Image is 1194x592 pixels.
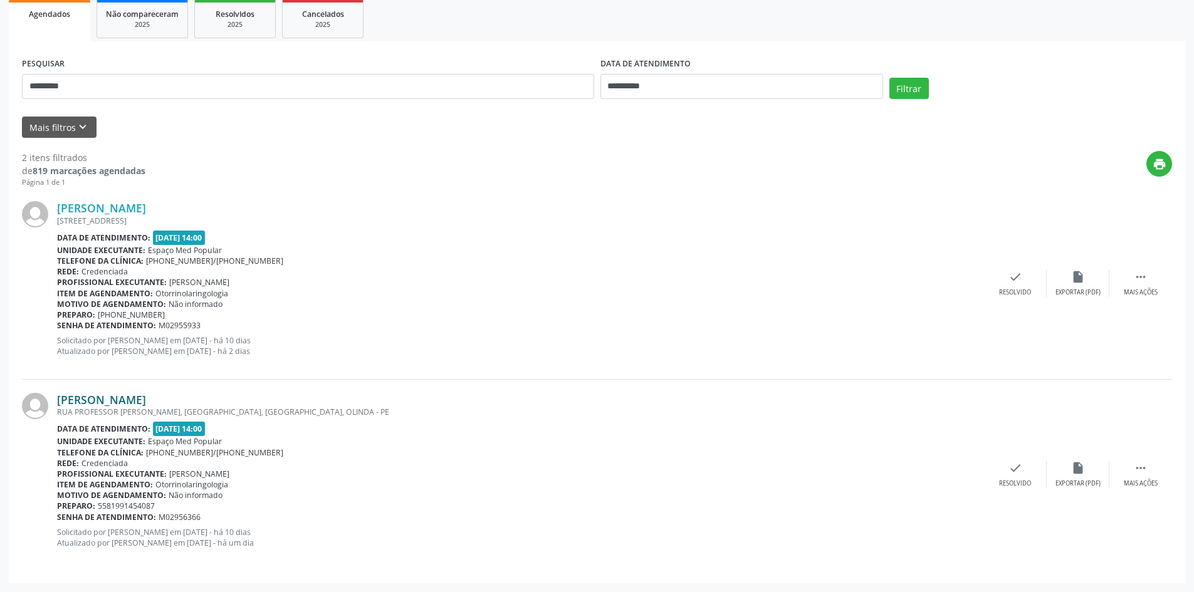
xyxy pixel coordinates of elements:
[1124,479,1158,488] div: Mais ações
[57,407,984,417] div: RUA PROFESSOR [PERSON_NAME], [GEOGRAPHIC_DATA], [GEOGRAPHIC_DATA], OLINDA - PE
[57,527,984,548] p: Solicitado por [PERSON_NAME] em [DATE] - há 10 dias Atualizado por [PERSON_NAME] em [DATE] - há u...
[1071,270,1085,284] i: insert_drive_file
[600,55,691,74] label: DATA DE ATENDIMENTO
[146,447,283,458] span: [PHONE_NUMBER]/[PHONE_NUMBER]
[57,393,146,407] a: [PERSON_NAME]
[57,447,144,458] b: Telefone da clínica:
[106,20,179,29] div: 2025
[155,288,228,299] span: Otorrinolaringologia
[22,393,48,419] img: img
[159,320,201,331] span: M02955933
[57,436,145,447] b: Unidade executante:
[999,288,1031,297] div: Resolvido
[57,256,144,266] b: Telefone da clínica:
[169,469,229,479] span: [PERSON_NAME]
[29,9,70,19] span: Agendados
[57,245,145,256] b: Unidade executante:
[57,512,156,522] b: Senha de atendimento:
[148,245,222,256] span: Espaço Med Popular
[148,436,222,447] span: Espaço Med Popular
[57,490,166,501] b: Motivo de agendamento:
[153,422,206,436] span: [DATE] 14:00
[57,309,95,320] b: Preparo:
[76,120,90,134] i: keyboard_arrow_down
[57,232,150,243] b: Data de atendimento:
[204,20,266,29] div: 2025
[1153,157,1166,171] i: print
[57,501,95,511] b: Preparo:
[106,9,179,19] span: Não compareceram
[81,266,128,277] span: Credenciada
[169,277,229,288] span: [PERSON_NAME]
[57,277,167,288] b: Profissional executante:
[81,458,128,469] span: Credenciada
[169,299,223,309] span: Não informado
[291,20,354,29] div: 2025
[302,9,344,19] span: Cancelados
[57,479,153,490] b: Item de agendamento:
[33,165,145,177] strong: 819 marcações agendadas
[98,501,155,511] span: 5581991454087
[1008,270,1022,284] i: check
[22,151,145,164] div: 2 itens filtrados
[57,299,166,309] b: Motivo de agendamento:
[57,266,79,277] b: Rede:
[216,9,254,19] span: Resolvidos
[22,55,65,74] label: PESQUISAR
[1134,461,1148,475] i: 
[57,288,153,299] b: Item de agendamento:
[169,490,223,501] span: Não informado
[1055,288,1101,297] div: Exportar (PDF)
[22,164,145,177] div: de
[22,117,97,138] button: Mais filtroskeyboard_arrow_down
[22,201,48,227] img: img
[1008,461,1022,475] i: check
[1134,270,1148,284] i: 
[22,177,145,188] div: Página 1 de 1
[889,78,929,99] button: Filtrar
[1124,288,1158,297] div: Mais ações
[57,335,984,356] p: Solicitado por [PERSON_NAME] em [DATE] - há 10 dias Atualizado por [PERSON_NAME] em [DATE] - há 2...
[155,479,228,490] span: Otorrinolaringologia
[153,231,206,245] span: [DATE] 14:00
[57,469,167,479] b: Profissional executante:
[159,512,201,522] span: M02956366
[1055,479,1101,488] div: Exportar (PDF)
[57,201,146,215] a: [PERSON_NAME]
[57,423,150,434] b: Data de atendimento:
[146,256,283,266] span: [PHONE_NUMBER]/[PHONE_NUMBER]
[1071,461,1085,475] i: insert_drive_file
[57,216,984,226] div: [STREET_ADDRESS]
[999,479,1031,488] div: Resolvido
[1146,151,1172,177] button: print
[57,320,156,331] b: Senha de atendimento:
[98,309,165,320] span: [PHONE_NUMBER]
[57,458,79,469] b: Rede:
